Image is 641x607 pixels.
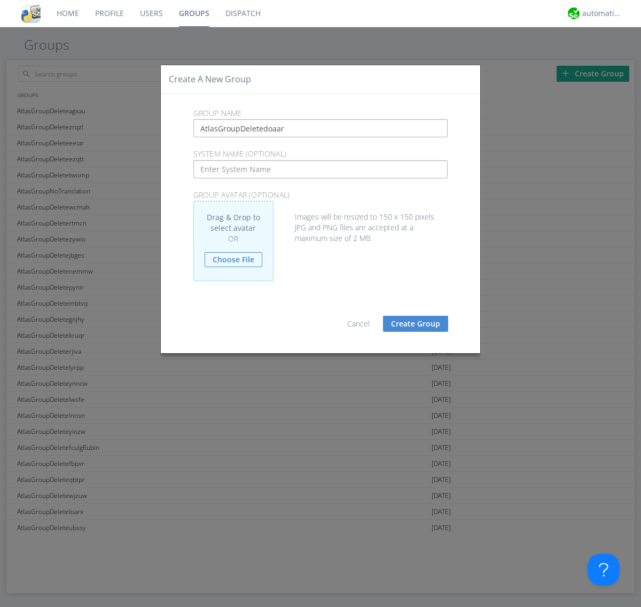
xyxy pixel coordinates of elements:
[185,148,456,160] p: System Name (optional)
[347,318,370,329] a: Cancel
[193,119,448,137] input: Enter Group Name
[169,73,251,85] h4: Create a New Group
[205,252,262,267] a: Choose File
[582,8,622,19] div: automation+atlas
[185,107,456,119] p: Group Name
[383,316,448,332] button: Create Group
[185,189,456,201] p: Group Avatar (optional)
[21,4,41,23] img: cddb5a64eb264b2086981ab96f4c1ba7
[193,201,273,281] div: Drag & Drop to select avatar
[205,234,262,244] div: OR
[193,160,448,178] input: Enter System Name
[568,7,580,19] img: d2d01cd9b4174d08988066c6d424eccd
[193,201,448,244] div: Images will be resized to 150 x 150 pixels. JPG and PNG files are accepted at a maximum size of 2...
